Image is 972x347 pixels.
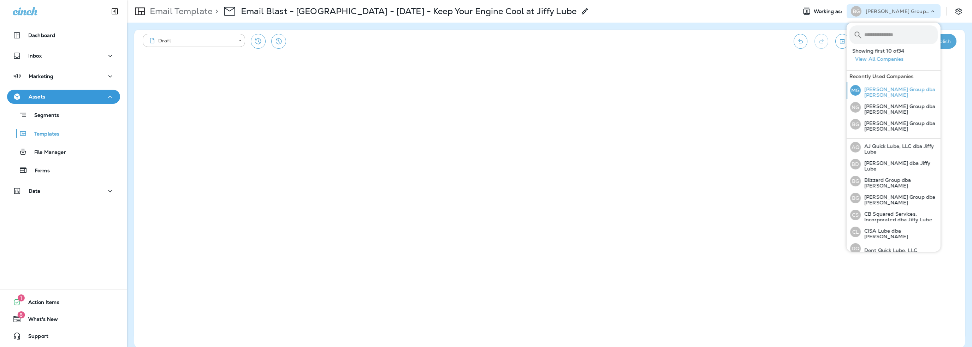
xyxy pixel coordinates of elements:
button: Segments [7,107,120,122]
p: [PERSON_NAME] Group dba [PERSON_NAME] [861,120,938,132]
p: Segments [27,112,59,119]
p: Forms [28,168,50,174]
p: [PERSON_NAME] dba Jiffy Lube [861,160,938,172]
button: BD[PERSON_NAME] dba Jiffy Lube [847,156,941,173]
p: File Manager [27,149,66,156]
p: Dashboard [28,32,55,38]
button: NG[PERSON_NAME] Group dba [PERSON_NAME] [847,99,941,116]
button: 1Action Items [7,295,120,309]
button: BG[PERSON_NAME] Group dba [PERSON_NAME] [847,190,941,207]
p: [PERSON_NAME] Group dba [PERSON_NAME] [866,8,929,14]
p: Assets [29,94,45,100]
button: Restore from previous version [251,34,266,49]
div: CS [850,210,861,220]
button: Data [7,184,120,198]
p: CISA Lube dba [PERSON_NAME] [861,228,938,239]
div: BD [850,159,861,169]
button: AQAJ Quick Lube, LLC dba Jiffy Lube [847,139,941,156]
p: Inbox [28,53,42,59]
span: Support [21,333,48,342]
p: AJ Quick Lube, LLC dba Jiffy Lube [861,143,938,155]
p: Dent Quick Lube, LLC [861,247,917,253]
div: AQ [850,142,861,152]
span: 1 [18,294,25,301]
p: > [212,6,218,17]
button: DQDent Quick Lube, LLC [847,240,941,257]
div: DQ [850,243,861,254]
button: Forms [7,163,120,178]
div: BG [850,119,861,130]
button: View All Companies [852,54,941,65]
div: Draft [148,37,234,44]
div: Email Blast - Twin Falls - 6-25-25 - Keep Your Engine Cool at Jiffy Lube [241,6,576,17]
span: What's New [21,316,58,325]
p: Marketing [29,73,53,79]
button: Support [7,329,120,343]
button: Collapse Sidebar [105,4,125,18]
div: MG [850,85,861,96]
p: Blizzard Group dba [PERSON_NAME] [861,177,938,189]
span: Action Items [21,299,59,308]
button: Inbox [7,49,120,63]
p: CB Squared Services, Incorporated dba Jiffy Lube [861,211,938,222]
button: 8What's New [7,312,120,326]
p: Data [29,188,41,194]
button: View Changelog [271,34,286,49]
div: BG [851,6,861,17]
button: Dashboard [7,28,120,42]
button: Templates [7,126,120,141]
div: BG [850,176,861,186]
button: CSCB Squared Services, Incorporated dba Jiffy Lube [847,207,941,223]
button: File Manager [7,144,120,159]
button: Settings [952,5,965,18]
p: [PERSON_NAME] Group dba [PERSON_NAME] [861,194,938,205]
button: Assets [7,90,120,104]
p: [PERSON_NAME] Group dba [PERSON_NAME] [861,103,938,115]
span: Working as: [814,8,844,14]
button: Undo [794,34,807,49]
div: BG [850,193,861,203]
p: Email Blast - [GEOGRAPHIC_DATA] - [DATE] - Keep Your Engine Cool at Jiffy Lube [241,6,576,17]
button: Toggle preview [835,34,849,49]
button: BG[PERSON_NAME] Group dba [PERSON_NAME] [847,116,941,133]
p: Templates [27,131,59,138]
div: NG [850,102,861,113]
div: Recently Used Companies [847,71,941,82]
button: Marketing [7,69,120,83]
button: CLCISA Lube dba [PERSON_NAME] [847,223,941,240]
p: Showing first 10 of 34 [852,48,941,54]
button: BGBlizzard Group dba [PERSON_NAME] [847,173,941,190]
div: CL [850,227,861,237]
button: MG[PERSON_NAME] Group dba [PERSON_NAME] [847,82,941,99]
p: Email Template [147,6,212,17]
span: 8 [17,311,25,318]
p: [PERSON_NAME] Group dba [PERSON_NAME] [861,86,938,98]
